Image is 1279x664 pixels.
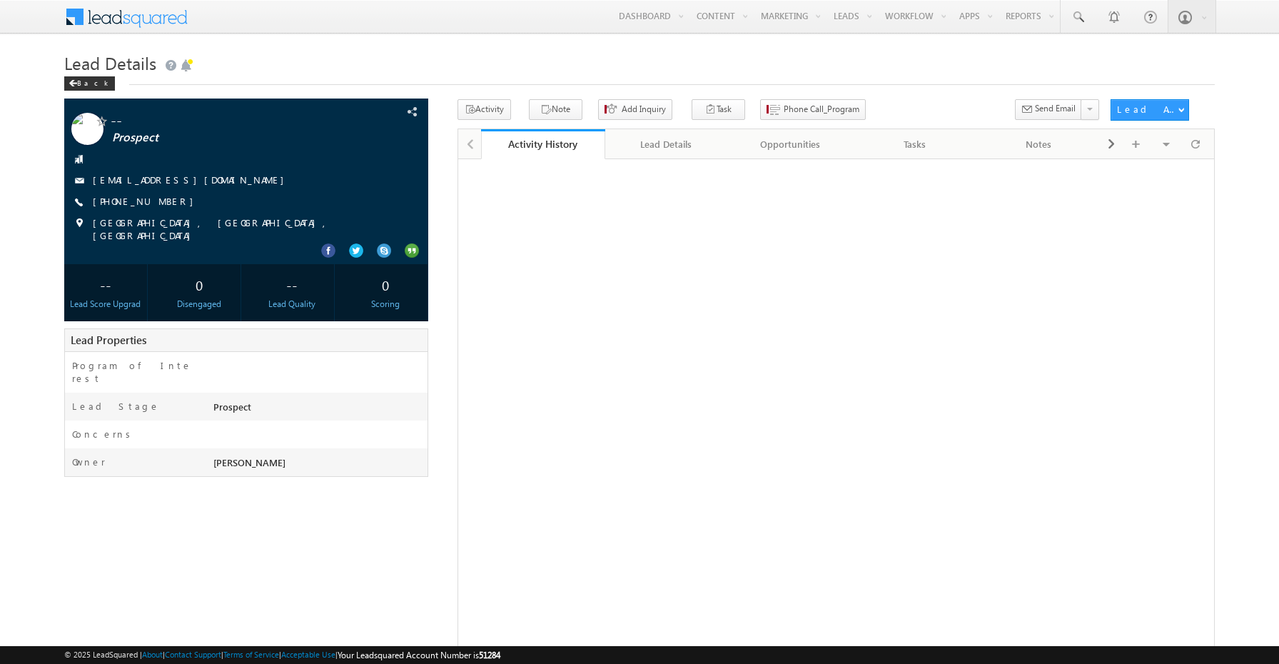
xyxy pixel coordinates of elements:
label: Program of Interest [72,359,196,385]
a: Acceptable Use [281,650,335,659]
button: Note [529,99,582,120]
div: Scoring [348,298,424,311]
div: Activity History [492,137,595,151]
a: Terms of Service [223,650,279,659]
a: Notes [977,129,1101,159]
div: Disengaged [161,298,237,311]
span: Add Inquiry [622,103,666,116]
div: Notes [989,136,1088,153]
a: Back [64,76,122,88]
a: Lead Details [605,129,729,159]
label: Owner [72,456,106,468]
span: © 2025 LeadSquared | | | | | [64,648,500,662]
div: Lead Actions [1117,103,1178,116]
button: Task [692,99,745,120]
span: Lead Details [64,51,156,74]
span: Your Leadsquared Account Number is [338,650,500,660]
div: -- [254,271,330,298]
span: [PERSON_NAME] [213,456,285,468]
a: About [142,650,163,659]
a: Contact Support [165,650,221,659]
div: 0 [161,271,237,298]
button: Send Email [1015,99,1082,120]
div: -- [68,271,144,298]
div: Back [64,76,115,91]
div: Prospect [210,400,428,420]
div: Tasks [864,136,964,153]
a: Opportunities [729,129,853,159]
span: Phone Call_Program [784,103,859,116]
button: Activity [457,99,511,120]
button: Add Inquiry [598,99,672,120]
div: Lead Score Upgrad [68,298,144,311]
img: Profile photo [71,113,103,150]
div: Lead Details [617,136,717,153]
label: Lead Stage [72,400,160,413]
span: Prospect [112,131,340,145]
span: Lead Properties [71,333,146,347]
span: -- [111,113,338,127]
a: Activity History [481,129,605,159]
button: Phone Call_Program [760,99,866,120]
span: 51284 [479,650,500,660]
div: 0 [348,271,424,298]
span: [PHONE_NUMBER] [93,195,201,209]
a: Tasks [853,129,977,159]
div: Opportunities [740,136,840,153]
a: [EMAIL_ADDRESS][DOMAIN_NAME] [93,173,291,186]
label: Concerns [72,428,136,441]
button: Lead Actions [1111,99,1189,121]
span: Send Email [1035,102,1076,115]
div: Lead Quality [254,298,330,311]
span: [GEOGRAPHIC_DATA], [GEOGRAPHIC_DATA], [GEOGRAPHIC_DATA] [93,216,390,242]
